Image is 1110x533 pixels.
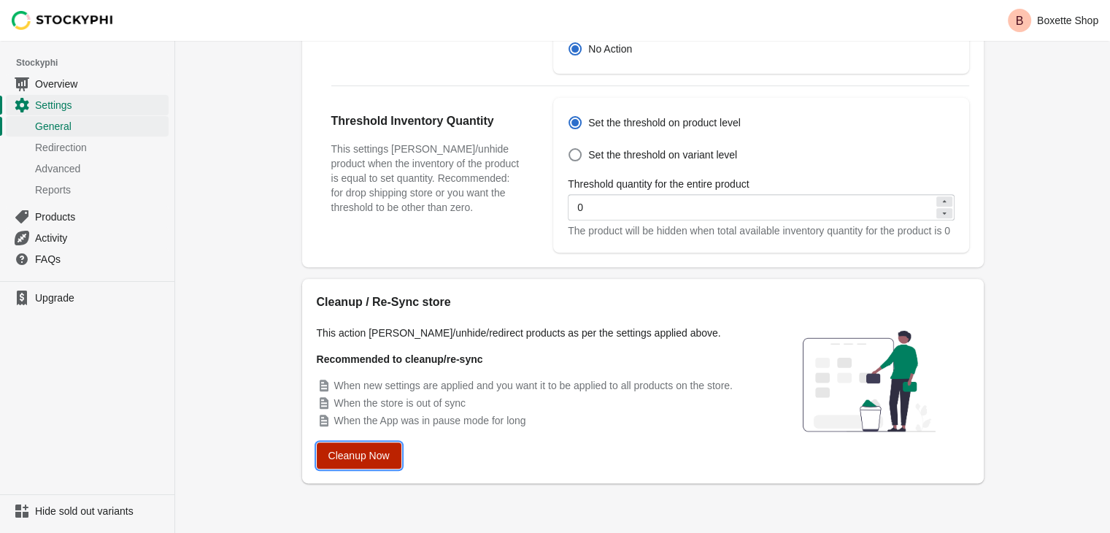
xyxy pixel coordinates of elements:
[317,442,401,469] button: Cleanup Now
[12,11,114,30] img: Stockyphi
[1037,15,1098,26] p: Boxette Shop
[35,291,166,305] span: Upgrade
[588,42,632,56] span: No Action
[35,77,166,91] span: Overview
[568,177,749,191] label: Threshold quantity for the entire product
[35,119,166,134] span: General
[6,179,169,200] a: Reports
[334,397,466,409] span: When the store is out of sync
[6,227,169,248] a: Activity
[317,326,755,340] p: This action [PERSON_NAME]/unhide/redirect products as per the settings applied above.
[35,98,166,112] span: Settings
[35,161,166,176] span: Advanced
[35,140,166,155] span: Redirection
[317,353,483,365] strong: Recommended to cleanup/re-sync
[1002,6,1104,35] button: Avatar with initials BBoxette Shop
[35,231,166,245] span: Activity
[6,115,169,137] a: General
[6,501,169,521] a: Hide sold out variants
[328,450,390,461] span: Cleanup Now
[568,223,954,238] div: The product will be hidden when total available inventory quantity for the product is 0
[6,248,169,269] a: FAQs
[588,115,741,130] span: Set the threshold on product level
[6,137,169,158] a: Redirection
[6,158,169,179] a: Advanced
[35,252,166,266] span: FAQs
[6,206,169,227] a: Products
[334,415,526,426] span: When the App was in pause mode for long
[6,94,169,115] a: Settings
[35,183,166,197] span: Reports
[1016,15,1024,27] text: B
[317,294,755,311] h2: Cleanup / Re-Sync store
[16,55,174,70] span: Stockyphi
[35,504,166,518] span: Hide sold out variants
[331,142,525,215] h3: This settings [PERSON_NAME]/unhide product when the inventory of the product is equal to set quan...
[6,288,169,308] a: Upgrade
[6,73,169,94] a: Overview
[1008,9,1031,32] span: Avatar with initials B
[331,112,525,130] h2: Threshold Inventory Quantity
[588,147,737,162] span: Set the threshold on variant level
[35,210,166,224] span: Products
[334,380,733,391] span: When new settings are applied and you want it to be applied to all products on the store.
